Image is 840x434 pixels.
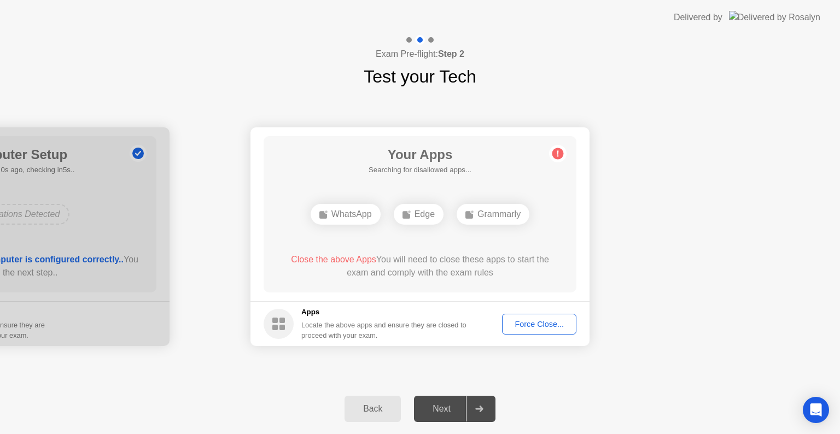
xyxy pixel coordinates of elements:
button: Force Close... [502,314,576,335]
button: Next [414,396,495,422]
b: Step 2 [438,49,464,58]
div: Force Close... [506,320,573,329]
div: WhatsApp [311,204,381,225]
div: Next [417,404,466,414]
div: Open Intercom Messenger [803,397,829,423]
h5: Searching for disallowed apps... [369,165,471,175]
div: You will need to close these apps to start the exam and comply with the exam rules [279,253,561,279]
h1: Test your Tech [364,63,476,90]
div: Grammarly [457,204,529,225]
img: Delivered by Rosalyn [729,11,820,24]
div: Back [348,404,398,414]
div: Delivered by [674,11,722,24]
h1: Your Apps [369,145,471,165]
div: Edge [394,204,444,225]
div: Locate the above apps and ensure they are closed to proceed with your exam. [301,320,467,341]
h4: Exam Pre-flight: [376,48,464,61]
h5: Apps [301,307,467,318]
span: Close the above Apps [291,255,376,264]
button: Back [345,396,401,422]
